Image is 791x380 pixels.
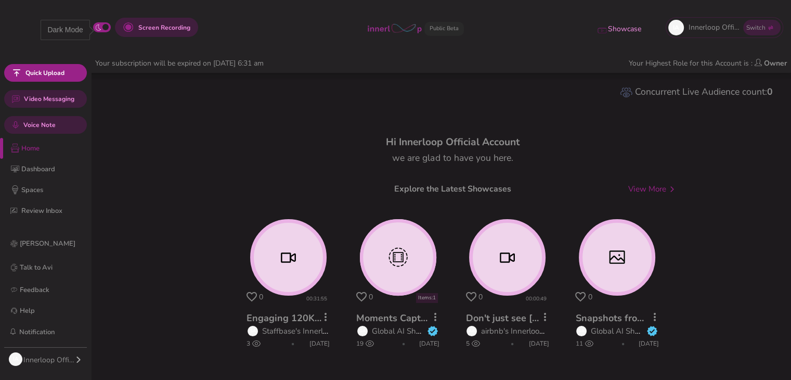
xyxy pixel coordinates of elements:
[392,153,513,163] h5: we are glad to have you here.
[372,326,500,336] a: Global AI Show 's Innerloop Account
[41,20,89,40] div: Dark Mode
[481,326,575,336] a: airbnb's Innerloop Account
[115,18,198,37] button: Screen Recording
[8,305,83,317] a: Help
[466,339,480,348] span: 5
[419,339,439,348] span: [DATE]
[608,24,641,35] p: Showcase
[597,23,607,33] img: showcase icon
[20,238,75,249] p: [PERSON_NAME]
[620,86,633,99] img: audience count
[8,236,83,251] a: [PERSON_NAME]
[20,306,35,316] p: Help
[369,292,373,302] span: 0
[620,86,773,99] h5: Concurrent Live Audience count :
[4,116,87,134] button: Voice Note
[4,64,87,82] button: Quick Upload
[764,58,787,68] b: Owner
[20,285,49,296] p: Feedback
[8,284,83,296] a: Feedback
[668,20,684,35] div: IA
[21,206,86,217] p: Review Inbox
[23,120,56,130] span: Voice Note
[743,20,781,35] button: Switch
[575,312,716,324] a: Snapshots from Global AI Show
[91,58,268,69] div: Your subscription will be expired on [DATE] 6:31 am
[478,292,483,302] span: 0
[646,325,658,337] img: verified
[689,22,741,33] span: Innerloop Official
[386,135,520,149] b: Hi
[23,354,75,365] div: Innerloop Official Account
[529,339,549,348] span: [DATE]
[8,325,55,339] button: Notification
[427,325,438,337] img: verified
[9,352,22,366] div: IA
[591,326,719,336] a: Global AI Show 's Innerloop Account
[357,326,368,336] div: GA
[356,339,374,348] span: 19
[394,184,511,194] h6: Explore the Latest Showcases
[576,326,587,336] div: GA
[262,326,367,336] a: Staffbase's Innerloop Account
[466,326,477,336] div: AA
[8,260,83,275] a: Talk to Avi
[588,292,592,302] span: 0
[20,262,53,273] p: Talk to Avi
[356,312,523,324] a: Moments Captured at Global AI Show
[25,68,64,78] span: Quick Upload
[248,326,258,336] div: SA
[309,339,330,348] span: [DATE]
[21,164,86,175] p: Dashboard
[4,90,87,108] button: Video Messaging
[247,339,261,348] span: 3
[21,185,86,196] p: Spaces
[8,352,83,366] button: IAInnerloop Official Account
[247,312,645,324] a: Engaging 120K Employees Worldwide: DHL Express' Success Story | VOICES Virtual 2024
[746,23,766,32] span: Switch
[628,183,678,195] span: View More
[466,312,627,324] a: Don't just see [GEOGRAPHIC_DATA]
[399,135,520,149] b: Innerloop Official Account
[21,143,86,154] p: Home
[19,327,55,338] p: Notification
[625,58,791,69] div: Your Highest Role for this Account is :
[575,339,593,348] span: 11
[24,94,74,104] span: Video Messaging
[259,292,263,302] span: 0
[767,85,773,98] b: 0
[638,339,658,348] span: [DATE]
